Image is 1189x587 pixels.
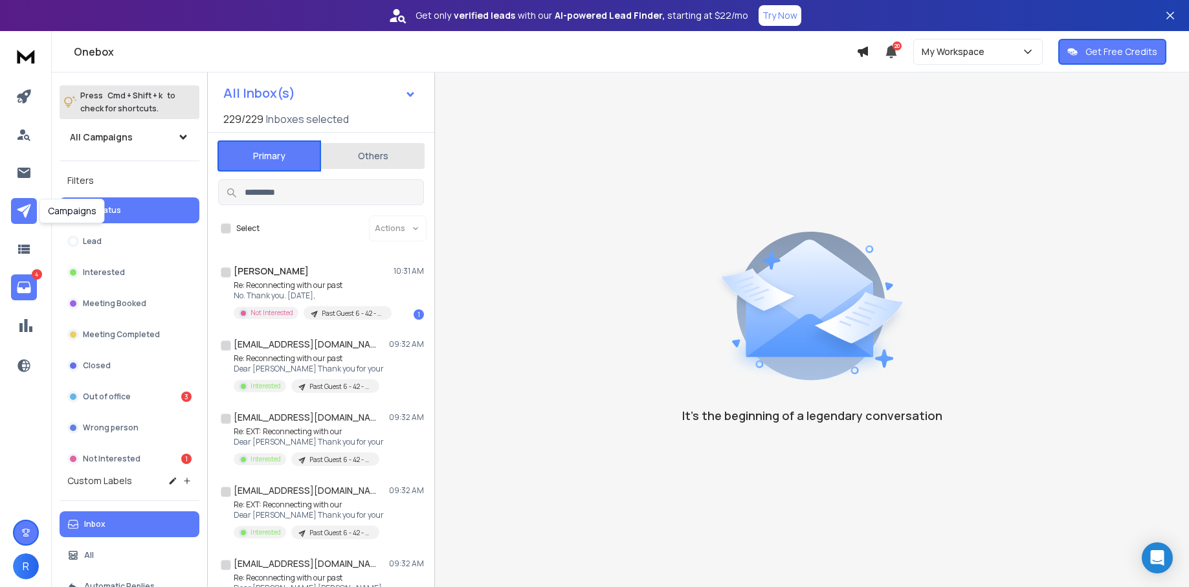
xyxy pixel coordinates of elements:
button: Wrong person [60,415,199,441]
p: Interested [250,454,281,464]
p: Re: Reconnecting with our past [234,353,384,364]
p: Wrong person [83,423,139,433]
p: Not Interested [250,308,293,318]
button: Get Free Credits [1058,39,1166,65]
p: 09:32 AM [389,412,424,423]
span: Cmd + Shift + k [106,88,164,103]
p: Interested [250,381,281,391]
button: R [13,553,39,579]
p: 4 [32,269,42,280]
div: Campaigns [39,199,105,223]
button: All Campaigns [60,124,199,150]
button: Meeting Completed [60,322,199,348]
button: Lead [60,228,199,254]
p: Interested [83,267,125,278]
div: 1 [414,309,424,320]
p: Meeting Booked [83,298,146,309]
button: Try Now [759,5,801,26]
span: 229 / 229 [223,111,263,127]
button: All Inbox(s) [213,80,427,106]
h1: Onebox [74,44,856,60]
p: Past Guest 6 - 42 - 49 [309,528,372,538]
button: All [60,542,199,568]
p: All [84,550,94,560]
p: It’s the beginning of a legendary conversation [682,406,942,425]
p: Dear [PERSON_NAME] Thank you for your [234,364,384,374]
p: Past Guest 6 - 42 - 49 [309,455,372,465]
span: 20 [893,41,902,50]
img: logo [13,44,39,68]
p: Dear [PERSON_NAME] Thank you for your [234,437,384,447]
h1: [EMAIL_ADDRESS][DOMAIN_NAME] [234,411,376,424]
p: Not Interested [83,454,140,464]
strong: AI-powered Lead Finder, [555,9,665,22]
p: Interested [250,527,281,537]
p: No. Thank you. [DATE], [234,291,389,301]
button: All Status [60,197,199,223]
p: 09:32 AM [389,559,424,569]
button: Primary [217,140,321,172]
p: Try Now [762,9,797,22]
p: Re: EXT: Reconnecting with our [234,500,384,510]
p: Re: EXT: Reconnecting with our [234,426,384,437]
h1: [EMAIL_ADDRESS][DOMAIN_NAME] [234,484,376,497]
p: 10:31 AM [394,266,424,276]
button: Interested [60,260,199,285]
h1: [EMAIL_ADDRESS][DOMAIN_NAME] [234,338,376,351]
div: Open Intercom Messenger [1142,542,1173,573]
button: Not Interested1 [60,446,199,472]
h3: Inboxes selected [266,111,349,127]
p: Dear [PERSON_NAME] Thank you for your [234,510,384,520]
p: Get only with our starting at $22/mo [416,9,748,22]
p: Past Guest 6 - 42 - 49 [322,309,384,318]
p: Closed [83,360,111,371]
p: Lead [83,236,102,247]
p: Inbox [84,519,106,529]
div: 1 [181,454,192,464]
h1: All Campaigns [70,131,133,144]
p: Meeting Completed [83,329,160,340]
label: Select [236,223,260,234]
p: Out of office [83,392,131,402]
p: 09:32 AM [389,485,424,496]
p: My Workspace [922,45,990,58]
button: Others [321,142,425,170]
button: Closed [60,353,199,379]
h1: [EMAIL_ADDRESS][DOMAIN_NAME] [234,557,376,570]
strong: verified leads [454,9,515,22]
button: Inbox [60,511,199,537]
div: 3 [181,392,192,402]
p: Get Free Credits [1085,45,1157,58]
p: 09:32 AM [389,339,424,349]
p: Re: Reconnecting with our past [234,280,389,291]
p: Press to check for shortcuts. [80,89,175,115]
h1: All Inbox(s) [223,87,295,100]
h1: [PERSON_NAME] [234,265,309,278]
button: Out of office3 [60,384,199,410]
h3: Filters [60,172,199,190]
p: Past Guest 6 - 42 - 49 [309,382,372,392]
h3: Custom Labels [67,474,132,487]
a: 4 [11,274,37,300]
button: Meeting Booked [60,291,199,316]
p: Re: Reconnecting with our past [234,573,389,583]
